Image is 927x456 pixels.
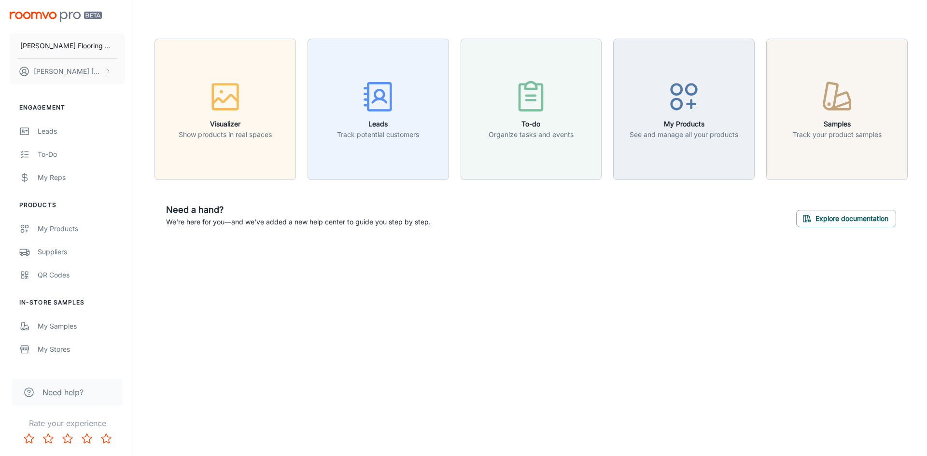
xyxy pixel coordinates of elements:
[38,149,125,160] div: To-do
[489,129,574,140] p: Organize tasks and events
[166,217,431,227] p: We're here for you—and we've added a new help center to guide you step by step.
[154,39,296,180] button: VisualizerShow products in real spaces
[10,12,102,22] img: Roomvo PRO Beta
[613,104,755,113] a: My ProductsSee and manage all your products
[10,59,125,84] button: [PERSON_NAME] [PERSON_NAME]
[179,129,272,140] p: Show products in real spaces
[38,172,125,183] div: My Reps
[630,129,738,140] p: See and manage all your products
[793,129,882,140] p: Track your product samples
[308,104,449,113] a: LeadsTrack potential customers
[34,66,102,77] p: [PERSON_NAME] [PERSON_NAME]
[20,41,114,51] p: [PERSON_NAME] Flooring Center
[337,129,419,140] p: Track potential customers
[38,223,125,234] div: My Products
[461,104,602,113] a: To-doOrganize tasks and events
[793,119,882,129] h6: Samples
[630,119,738,129] h6: My Products
[613,39,755,180] button: My ProductsSee and manage all your products
[10,33,125,58] button: [PERSON_NAME] Flooring Center
[461,39,602,180] button: To-doOrganize tasks and events
[166,203,431,217] h6: Need a hand?
[38,247,125,257] div: Suppliers
[38,270,125,280] div: QR Codes
[489,119,574,129] h6: To-do
[38,126,125,137] div: Leads
[337,119,419,129] h6: Leads
[796,213,896,222] a: Explore documentation
[766,39,908,180] button: SamplesTrack your product samples
[179,119,272,129] h6: Visualizer
[766,104,908,113] a: SamplesTrack your product samples
[308,39,449,180] button: LeadsTrack potential customers
[796,210,896,227] button: Explore documentation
